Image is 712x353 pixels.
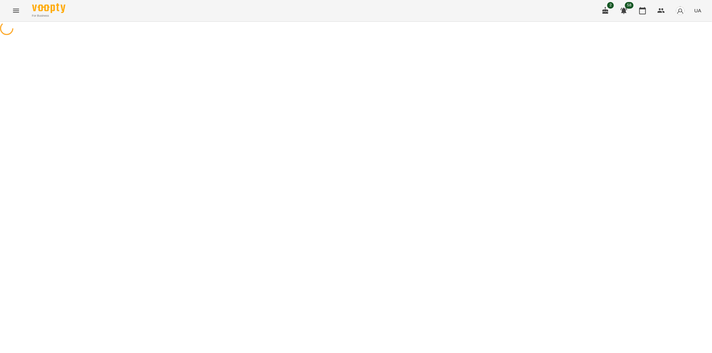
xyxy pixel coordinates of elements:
button: UA [692,4,704,17]
span: 58 [625,2,634,9]
img: Voopty Logo [32,3,65,13]
span: 2 [607,2,614,9]
span: UA [694,7,701,14]
img: avatar_s.png [676,6,685,15]
span: For Business [32,14,65,18]
button: Menu [8,3,24,19]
